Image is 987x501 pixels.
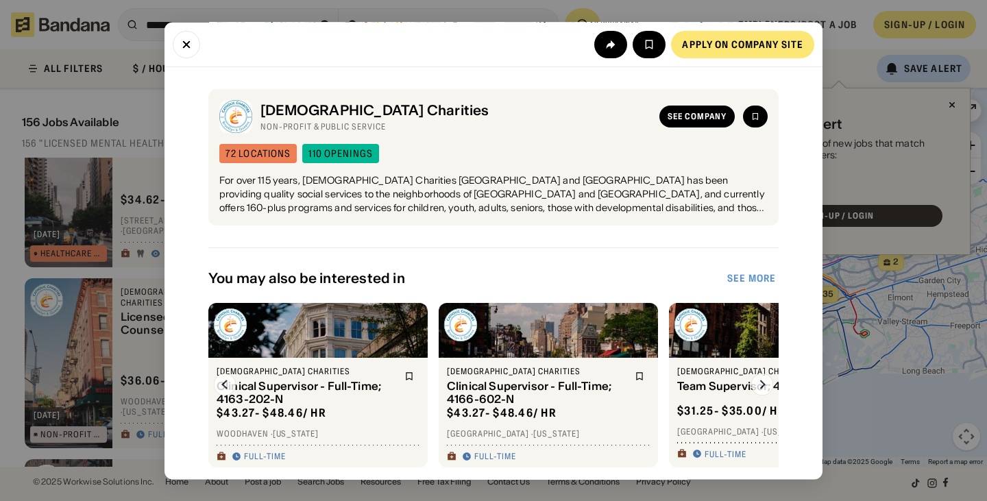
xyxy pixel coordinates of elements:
[208,271,724,287] div: You may also be interested in
[217,428,419,439] div: Woodhaven · [US_STATE]
[217,367,396,378] div: [DEMOGRAPHIC_DATA] Charities
[226,149,291,159] div: 72 locations
[214,374,236,396] img: Left Arrow
[260,102,651,119] div: [DEMOGRAPHIC_DATA] Charities
[444,309,477,342] img: Catholic Charities logo
[260,121,651,132] div: Non-Profit & Public Service
[217,406,326,421] div: $ 43.27 - $48.46 / hr
[674,309,707,342] img: Catholic Charities logo
[751,374,773,396] img: Right Arrow
[677,404,785,418] div: $ 31.25 - $35.00 / hr
[173,30,200,58] button: Close
[705,449,746,460] div: Full-time
[668,113,727,121] div: See company
[447,406,557,421] div: $ 43.27 - $48.46 / hr
[447,380,626,406] div: Clinical Supervisor - Full-Time; 4166-602-N
[219,175,768,215] div: For over 115 years, [DEMOGRAPHIC_DATA] Charities [GEOGRAPHIC_DATA] and [GEOGRAPHIC_DATA] has been...
[219,101,252,134] img: Catholic Charities logo
[447,428,650,439] div: [GEOGRAPHIC_DATA] · [US_STATE]
[677,367,857,378] div: [DEMOGRAPHIC_DATA] Charities
[217,380,396,406] div: Clinical Supervisor - Full-Time; 4163-202-N
[474,452,516,463] div: Full-time
[677,426,880,437] div: [GEOGRAPHIC_DATA] · [US_STATE]
[308,149,372,159] div: 110 openings
[214,309,247,342] img: Catholic Charities logo
[677,380,857,393] div: Team Supervisor; 4226-202-N
[727,274,776,284] div: See more
[447,367,626,378] div: [DEMOGRAPHIC_DATA] Charities
[682,39,803,49] div: Apply on company site
[244,452,286,463] div: Full-time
